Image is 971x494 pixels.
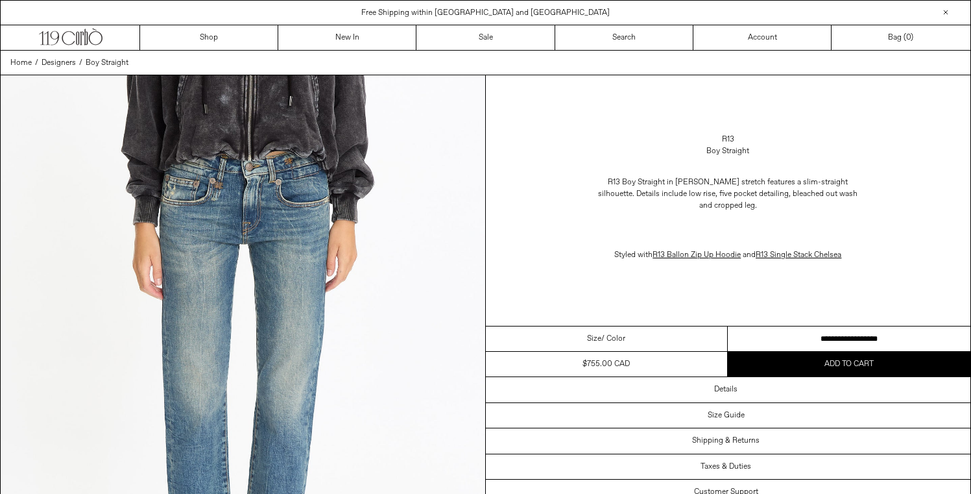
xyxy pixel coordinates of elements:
a: New In [278,25,416,50]
a: Shop [140,25,278,50]
a: R13 Single Stack Chelsea [756,250,841,260]
h3: Size Guide [708,411,745,420]
span: ) [906,32,913,43]
div: $755.00 CAD [582,358,630,370]
button: Add to cart [728,352,970,377]
span: Boy Straight [86,58,128,68]
p: R13 Boy Straight in [PERSON_NAME] stretch features a slim-straight silhouette. Details include lo... [598,170,857,218]
h3: Shipping & Returns [692,436,760,445]
h3: Taxes & Duties [701,462,751,471]
a: Designers [42,57,76,69]
a: R13 [722,134,734,145]
div: Boy Straight [706,145,749,157]
span: Size [587,333,601,345]
a: Home [10,57,32,69]
a: Account [693,25,832,50]
span: Add to cart [824,359,874,369]
a: Free Shipping within [GEOGRAPHIC_DATA] and [GEOGRAPHIC_DATA] [361,8,610,18]
span: / [35,57,38,69]
span: R13 Ballon Zip Up Hoodie [653,250,741,260]
a: Bag () [832,25,970,50]
span: Designers [42,58,76,68]
h3: Details [714,385,737,394]
a: Sale [416,25,555,50]
span: / [79,57,82,69]
span: Styled with and [614,250,841,260]
span: Home [10,58,32,68]
span: / Color [601,333,625,345]
a: Boy Straight [86,57,128,69]
a: R13 Ballon Zip Up Hoodie [653,250,743,260]
span: 0 [906,32,911,43]
a: Search [555,25,693,50]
